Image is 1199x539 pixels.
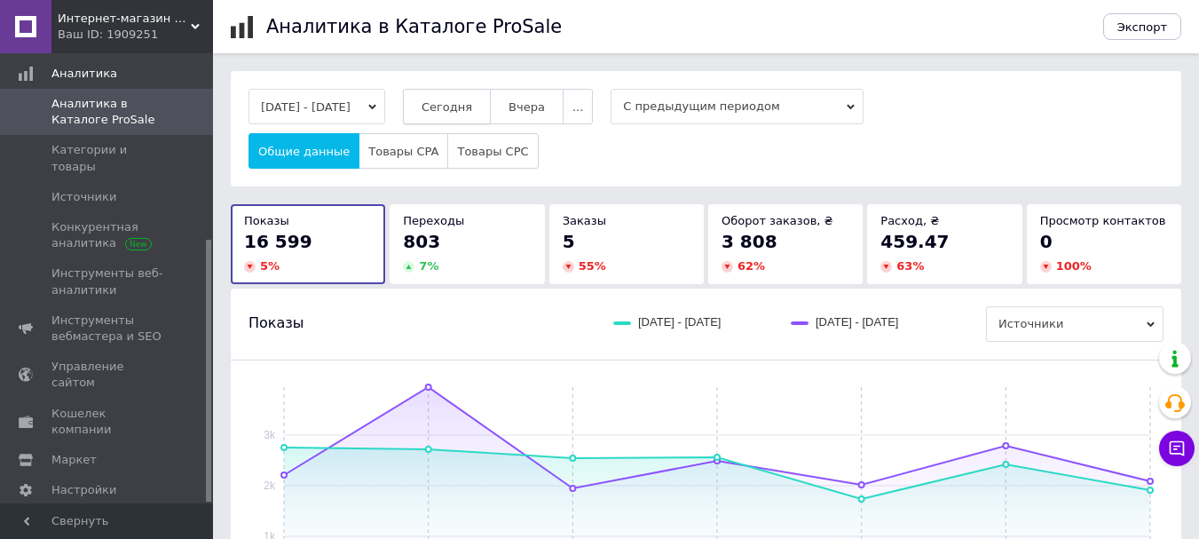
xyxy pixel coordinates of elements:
span: Переходы [403,214,464,227]
button: Товары CPC [447,133,538,169]
span: Кошелек компании [51,406,164,438]
button: Вчера [490,89,564,124]
span: Просмотр контактов [1040,214,1166,227]
button: Сегодня [403,89,491,124]
button: Экспорт [1103,13,1181,40]
div: Ваш ID: 1909251 [58,27,213,43]
span: 5 % [260,259,280,273]
span: Товары CPA [368,145,438,158]
span: Управление сайтом [51,359,164,391]
span: Показы [244,214,289,227]
h1: Аналитика в Каталоге ProSale [266,16,562,37]
span: 5 [563,231,575,252]
span: 803 [403,231,440,252]
span: ... [572,100,583,114]
span: 55 % [579,259,606,273]
span: Инструменты веб-аналитики [51,266,164,297]
span: Конкурентная аналитика [51,219,164,251]
span: Аналитика в Каталоге ProSale [51,96,164,128]
span: Источники [51,189,116,205]
span: Категории и товары [51,142,164,174]
span: Маркет [51,452,97,468]
span: Расход, ₴ [880,214,939,227]
span: Оборот заказов, ₴ [722,214,833,227]
span: Инструменты вебмастера и SEO [51,313,164,345]
span: 0 [1040,231,1053,252]
span: Показы [248,313,304,333]
span: Товары CPC [457,145,528,158]
span: 459.47 [880,231,949,252]
span: Интернет-магазин Плантация [58,11,191,27]
text: 3k [264,429,276,441]
span: 63 % [896,259,924,273]
span: 62 % [738,259,765,273]
span: Источники [986,306,1164,342]
span: С предыдущим периодом [611,89,864,124]
text: 2k [264,480,276,492]
span: Настройки [51,482,116,498]
button: [DATE] - [DATE] [248,89,385,124]
span: 16 599 [244,231,312,252]
span: Экспорт [1117,20,1167,34]
button: Общие данные [248,133,359,169]
span: 3 808 [722,231,777,252]
span: Аналитика [51,66,117,82]
span: Общие данные [258,145,350,158]
span: Сегодня [422,100,472,114]
span: 100 % [1056,259,1092,273]
span: Заказы [563,214,606,227]
span: 7 % [419,259,438,273]
button: Товары CPA [359,133,448,169]
button: Чат с покупателем [1159,431,1195,466]
span: Вчера [509,100,545,114]
button: ... [563,89,593,124]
